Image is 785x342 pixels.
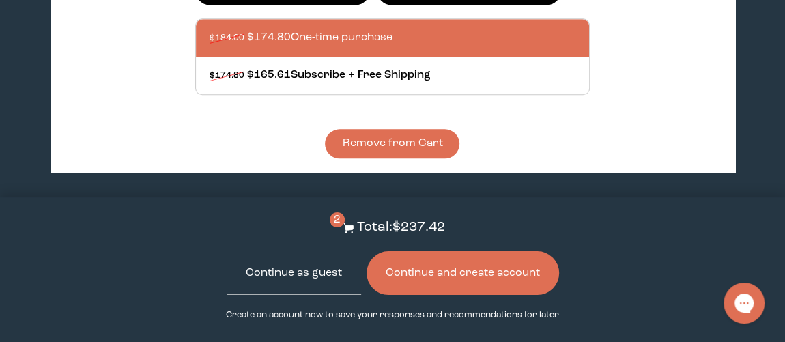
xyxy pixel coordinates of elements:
p: Create an account now to save your responses and recommendations for later [226,309,559,322]
button: Continue as guest [227,251,361,295]
button: Remove from Cart [325,129,459,158]
span: 2 [330,212,345,227]
p: Total: $237.42 [357,218,445,238]
button: Continue and create account [367,251,559,295]
iframe: Gorgias live chat messenger [717,278,771,328]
